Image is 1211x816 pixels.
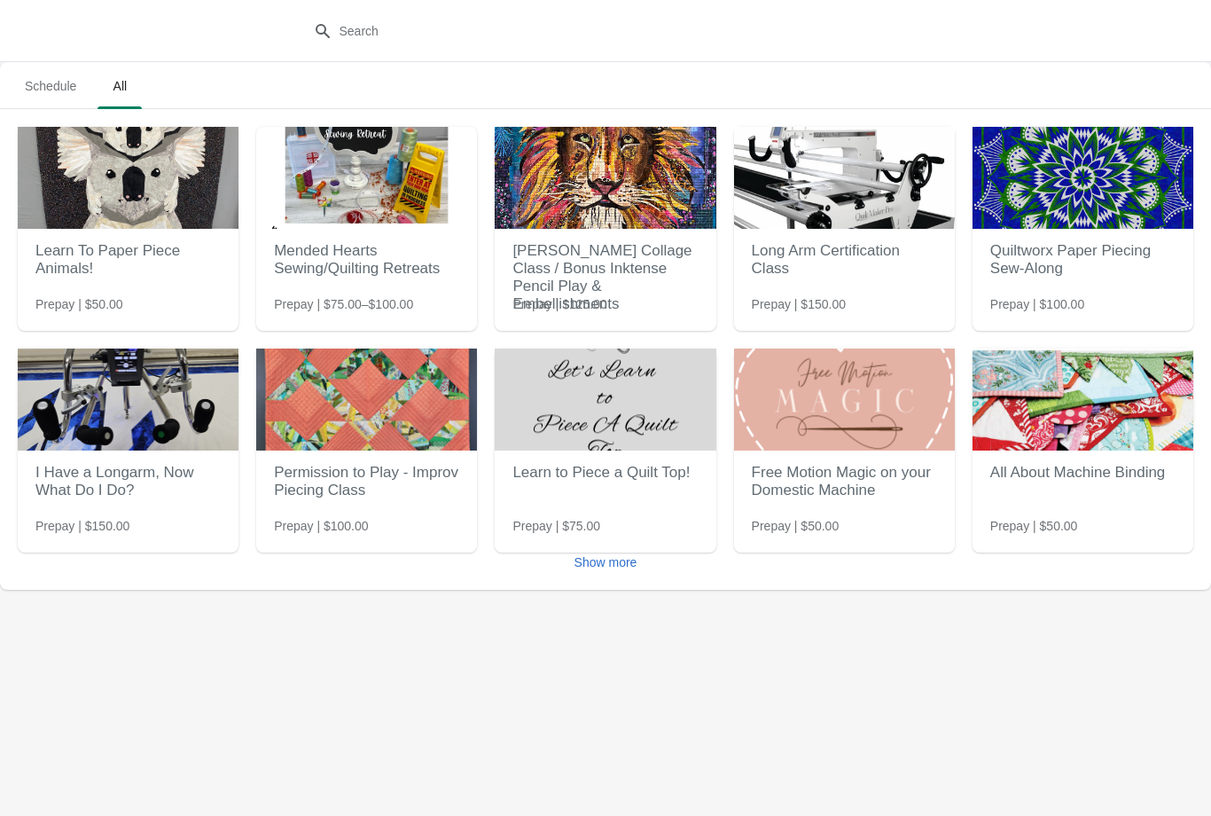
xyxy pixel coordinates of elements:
[973,127,1193,229] img: Quiltworx Paper Piecing Sew-Along
[35,233,221,286] h2: Learn To Paper Piece Animals!
[274,455,459,508] h2: Permission to Play - Improv Piecing Class
[495,127,715,229] img: Laura Heine Collage Class / Bonus Inktense Pencil Play & Embellishments
[990,295,1084,313] span: Prepay | $100.00
[274,517,368,535] span: Prepay | $100.00
[35,455,221,508] h2: I Have a Longarm, Now What Do I Do?
[256,127,477,229] img: Mended Hearts Sewing/Quilting Retreats
[11,70,90,102] span: Schedule
[18,127,238,229] img: Learn To Paper Piece Animals!
[512,233,698,322] h2: [PERSON_NAME] Collage Class / Bonus Inktense Pencil Play & Embellishments
[752,233,937,286] h2: Long Arm Certification Class
[752,517,840,535] span: Prepay | $50.00
[18,349,238,451] img: I Have a Longarm, Now What Do I Do?
[495,349,715,451] img: Learn to Piece a Quilt Top!
[274,233,459,286] h2: Mended Hearts Sewing/Quilting Retreats
[512,517,600,535] span: Prepay | $75.00
[990,455,1176,490] h2: All About Machine Binding
[35,295,123,313] span: Prepay | $50.00
[339,15,909,47] input: Search
[752,455,937,508] h2: Free Motion Magic on your Domestic Machine
[256,349,477,451] img: Permission to Play - Improv Piecing Class
[734,349,955,451] img: Free Motion Magic on your Domestic Machine
[752,295,846,313] span: Prepay | $150.00
[973,349,1193,451] img: All About Machine Binding
[990,233,1176,286] h2: Quiltworx Paper Piecing Sew-Along
[274,295,413,313] span: Prepay | $75.00–$100.00
[98,70,142,102] span: All
[512,455,698,490] h2: Learn to Piece a Quilt Top!
[574,555,637,569] span: Show more
[990,517,1078,535] span: Prepay | $50.00
[35,517,129,535] span: Prepay | $150.00
[734,127,955,229] img: Long Arm Certification Class
[512,295,606,313] span: Prepay | $125.00
[567,546,645,578] button: Show more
